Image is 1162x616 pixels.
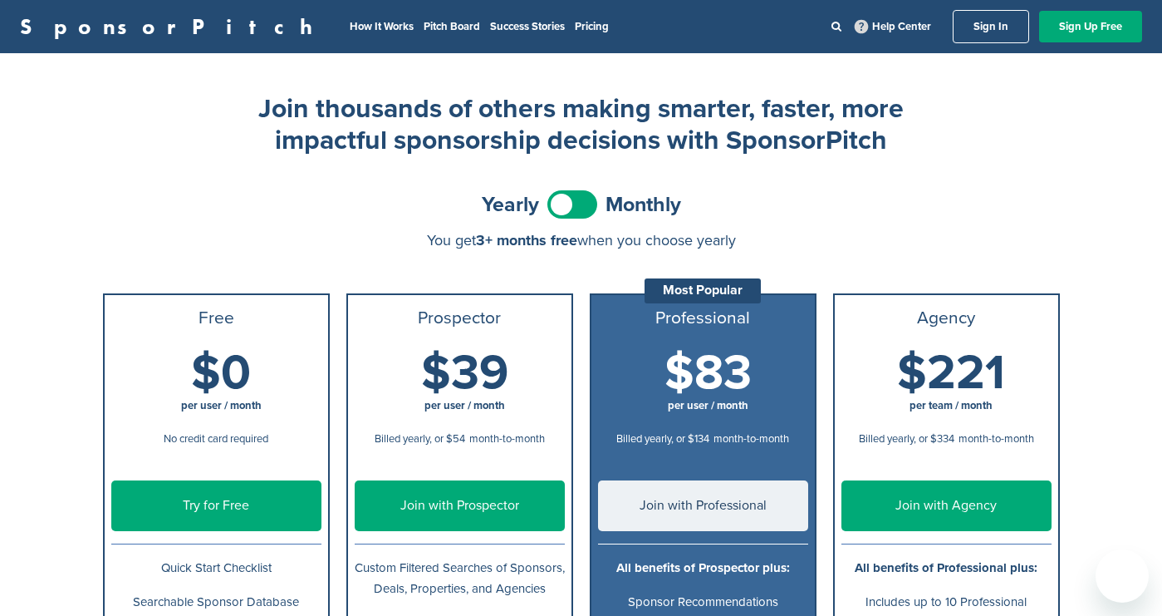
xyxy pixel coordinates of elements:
span: month-to-month [713,432,789,446]
span: Yearly [482,195,539,215]
a: Pitch Board [424,20,480,33]
h3: Professional [598,308,808,328]
a: Join with Prospector [355,480,565,531]
h3: Prospector [355,308,565,328]
span: 3+ months free [476,231,577,249]
span: $83 [664,344,752,402]
a: SponsorPitch [20,16,323,37]
a: Help Center [851,17,934,37]
a: Pricing [575,20,609,33]
a: Try for Free [111,480,321,531]
div: Most Popular [645,278,761,303]
span: Billed yearly, or $334 [859,432,954,446]
span: per team / month [909,399,993,412]
div: You get when you choose yearly [103,232,1060,249]
p: Searchable Sponsor Database [111,592,321,613]
span: No credit card required [164,432,268,446]
span: Billed yearly, or $134 [616,432,709,446]
span: Monthly [606,195,681,215]
span: month-to-month [469,432,545,446]
span: $0 [191,344,251,402]
b: All benefits of Professional plus: [855,560,1037,575]
a: Join with Professional [598,480,808,531]
h3: Agency [841,308,1052,328]
h2: Join thousands of others making smarter, faster, more impactful sponsorship decisions with Sponso... [249,93,914,157]
span: $39 [421,344,508,402]
p: Quick Start Checklist [111,558,321,579]
iframe: Button to launch messaging window [1096,549,1149,603]
a: Success Stories [490,20,565,33]
span: Billed yearly, or $54 [375,432,465,446]
b: All benefits of Prospector plus: [616,560,790,575]
a: How It Works [350,20,414,33]
span: per user / month [181,399,262,412]
a: Sign In [953,10,1029,43]
p: Custom Filtered Searches of Sponsors, Deals, Properties, and Agencies [355,558,565,599]
span: per user / month [424,399,505,412]
p: Sponsor Recommendations [598,592,808,613]
span: month-to-month [959,432,1034,446]
span: $221 [897,344,1005,402]
a: Join with Agency [841,480,1052,531]
a: Sign Up Free [1039,11,1142,42]
h3: Free [111,308,321,328]
span: per user / month [668,399,748,412]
